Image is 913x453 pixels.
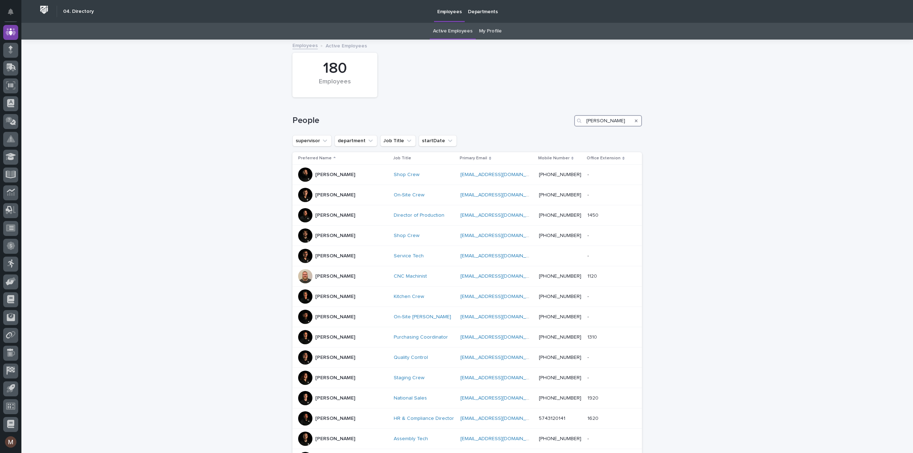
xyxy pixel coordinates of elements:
[587,272,598,279] p: 1120
[305,60,365,77] div: 180
[539,172,581,177] a: [PHONE_NUMBER]
[3,4,18,19] button: Notifications
[460,233,541,238] a: [EMAIL_ADDRESS][DOMAIN_NAME]
[37,3,51,16] img: Workspace Logo
[3,434,18,449] button: users-avatar
[315,416,355,422] p: [PERSON_NAME]
[292,388,642,408] tr: [PERSON_NAME]National Sales [EMAIL_ADDRESS][DOMAIN_NAME] [PHONE_NUMBER]19201920
[315,375,355,381] p: [PERSON_NAME]
[394,375,424,381] a: Staging Crew
[298,154,332,162] p: Preferred Name
[539,436,581,441] a: [PHONE_NUMBER]
[292,205,642,226] tr: [PERSON_NAME]Director of Production [EMAIL_ADDRESS][DOMAIN_NAME] [PHONE_NUMBER]14501450
[315,294,355,300] p: [PERSON_NAME]
[292,429,642,449] tr: [PERSON_NAME]Assembly Tech [EMAIL_ADDRESS][DOMAIN_NAME] [PHONE_NUMBER]--
[292,287,642,307] tr: [PERSON_NAME]Kitchen Crew [EMAIL_ADDRESS][DOMAIN_NAME] [PHONE_NUMBER]--
[292,348,642,368] tr: [PERSON_NAME]Quality Control [EMAIL_ADDRESS][DOMAIN_NAME] [PHONE_NUMBER]--
[587,170,590,178] p: -
[587,211,600,218] p: 1450
[394,273,427,279] a: CNC Machinist
[292,408,642,429] tr: [PERSON_NAME]HR & Compliance Director [EMAIL_ADDRESS][DOMAIN_NAME] 574312014116201620
[587,394,600,401] p: 1920
[315,314,355,320] p: [PERSON_NAME]
[335,135,377,146] button: department
[587,414,600,422] p: 1620
[292,135,332,146] button: supervisor
[587,292,590,300] p: -
[394,355,428,361] a: Quality Control
[419,135,457,146] button: startDate
[539,294,581,299] a: [PHONE_NUMBER]
[539,274,581,279] a: [PHONE_NUMBER]
[394,212,444,218] a: Director of Production
[587,231,590,239] p: -
[394,314,451,320] a: On-Site [PERSON_NAME]
[574,115,642,127] input: Search
[460,192,541,197] a: [EMAIL_ADDRESS][DOMAIN_NAME]
[587,333,598,340] p: 1310
[460,253,541,258] a: [EMAIL_ADDRESS][DOMAIN_NAME]
[292,246,642,266] tr: [PERSON_NAME]Service Tech [EMAIL_ADDRESS][DOMAIN_NAME] --
[394,436,428,442] a: Assembly Tech
[587,191,590,198] p: -
[587,374,590,381] p: -
[315,172,355,178] p: [PERSON_NAME]
[460,274,541,279] a: [EMAIL_ADDRESS][DOMAIN_NAME]
[315,212,355,218] p: [PERSON_NAME]
[539,416,565,421] a: 5743120141
[292,226,642,246] tr: [PERSON_NAME]Shop Crew [EMAIL_ADDRESS][DOMAIN_NAME] [PHONE_NUMBER]--
[292,327,642,348] tr: [PERSON_NAME]Purchasing Coordinator [EMAIL_ADDRESS][DOMAIN_NAME] [PHONE_NUMBER]13101310
[315,273,355,279] p: [PERSON_NAME]
[394,192,424,198] a: On-Site Crew
[539,335,581,340] a: [PHONE_NUMBER]
[292,115,571,126] h1: People
[394,233,419,239] a: Shop Crew
[394,294,424,300] a: Kitchen Crew
[539,213,581,218] a: [PHONE_NUMBER]
[460,294,541,299] a: [EMAIL_ADDRESS][DOMAIN_NAME]
[394,416,454,422] a: HR & Compliance Director
[292,307,642,327] tr: [PERSON_NAME]On-Site [PERSON_NAME] [EMAIL_ADDRESS][DOMAIN_NAME] [PHONE_NUMBER]--
[292,41,318,49] a: Employees
[587,154,621,162] p: Office Extension
[315,395,355,401] p: [PERSON_NAME]
[394,395,427,401] a: National Sales
[460,154,487,162] p: Primary Email
[539,314,581,319] a: [PHONE_NUMBER]
[539,355,581,360] a: [PHONE_NUMBER]
[315,192,355,198] p: [PERSON_NAME]
[539,375,581,380] a: [PHONE_NUMBER]
[587,434,590,442] p: -
[394,334,448,340] a: Purchasing Coordinator
[9,9,18,20] div: Notifications
[63,9,94,15] h2: 04. Directory
[292,368,642,388] tr: [PERSON_NAME]Staging Crew [EMAIL_ADDRESS][DOMAIN_NAME] [PHONE_NUMBER]--
[539,192,581,197] a: [PHONE_NUMBER]
[539,233,581,238] a: [PHONE_NUMBER]
[292,165,642,185] tr: [PERSON_NAME]Shop Crew [EMAIL_ADDRESS][DOMAIN_NAME] [PHONE_NUMBER]--
[479,23,502,40] a: My Profile
[460,314,541,319] a: [EMAIL_ADDRESS][DOMAIN_NAME]
[587,353,590,361] p: -
[460,213,541,218] a: [EMAIL_ADDRESS][DOMAIN_NAME]
[460,335,541,340] a: [EMAIL_ADDRESS][DOMAIN_NAME]
[380,135,416,146] button: Job Title
[538,154,570,162] p: Mobile Number
[292,185,642,205] tr: [PERSON_NAME]On-Site Crew [EMAIL_ADDRESS][DOMAIN_NAME] [PHONE_NUMBER]--
[292,266,642,287] tr: [PERSON_NAME]CNC Machinist [EMAIL_ADDRESS][DOMAIN_NAME] [PHONE_NUMBER]11201120
[315,436,355,442] p: [PERSON_NAME]
[460,375,541,380] a: [EMAIL_ADDRESS][DOMAIN_NAME]
[460,355,541,360] a: [EMAIL_ADDRESS][DOMAIN_NAME]
[587,252,590,259] p: -
[460,436,541,441] a: [EMAIL_ADDRESS][DOMAIN_NAME]
[460,396,541,401] a: [EMAIL_ADDRESS][DOMAIN_NAME]
[587,313,590,320] p: -
[305,78,365,93] div: Employees
[433,23,473,40] a: Active Employees
[460,172,541,177] a: [EMAIL_ADDRESS][DOMAIN_NAME]
[315,233,355,239] p: [PERSON_NAME]
[315,334,355,340] p: [PERSON_NAME]
[394,172,419,178] a: Shop Crew
[460,416,541,421] a: [EMAIL_ADDRESS][DOMAIN_NAME]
